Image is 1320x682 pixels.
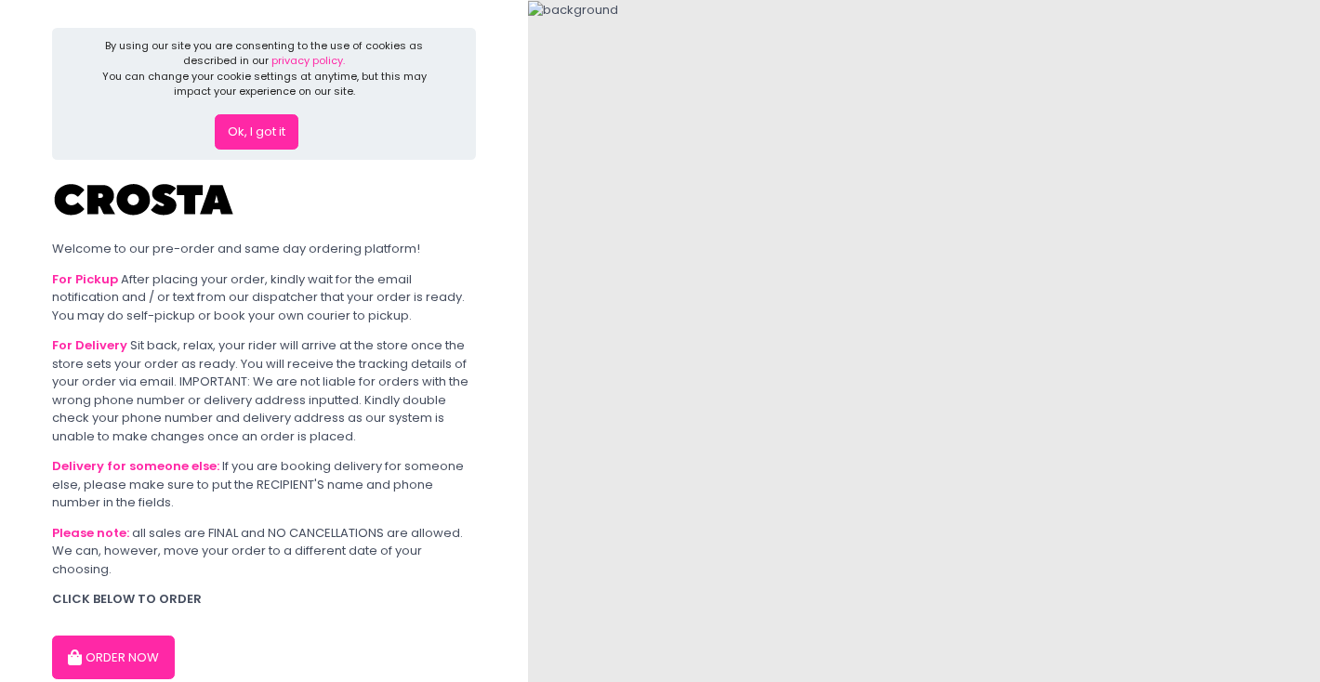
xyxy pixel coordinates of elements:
[215,114,298,150] button: Ok, I got it
[52,524,129,542] b: Please note:
[271,53,345,68] a: privacy policy.
[52,590,476,609] div: CLICK BELOW TO ORDER
[528,1,618,20] img: background
[52,336,127,354] b: For Delivery
[52,172,238,228] img: Crosta Pizzeria
[52,457,476,512] div: If you are booking delivery for someone else, please make sure to put the RECIPIENT'S name and ph...
[52,457,219,475] b: Delivery for someone else:
[52,336,476,445] div: Sit back, relax, your rider will arrive at the store once the store sets your order as ready. You...
[84,38,445,99] div: By using our site you are consenting to the use of cookies as described in our You can change you...
[52,270,476,325] div: After placing your order, kindly wait for the email notification and / or text from our dispatche...
[52,270,118,288] b: For Pickup
[52,240,476,258] div: Welcome to our pre-order and same day ordering platform!
[52,524,476,579] div: all sales are FINAL and NO CANCELLATIONS are allowed. We can, however, move your order to a diffe...
[52,636,175,680] button: ORDER NOW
